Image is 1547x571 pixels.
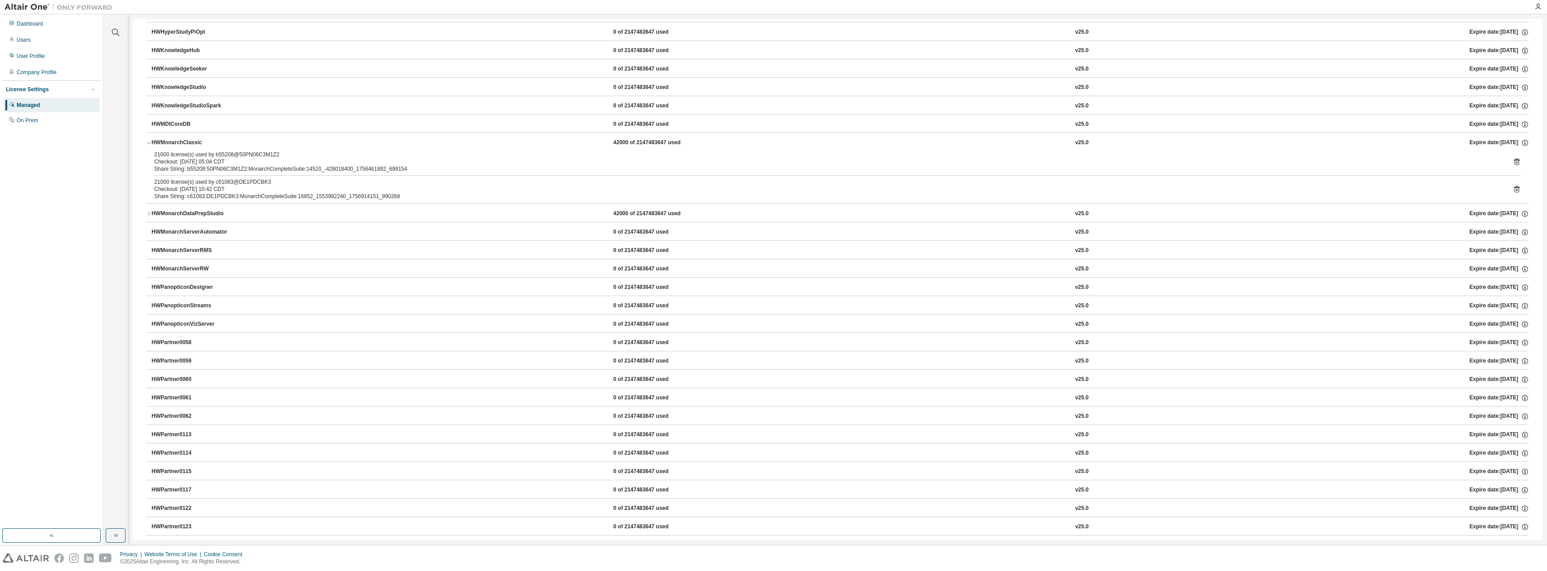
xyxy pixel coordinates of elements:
button: HWMonarchClassic42000 of 2147483647 usedv25.0Expire date:[DATE] [146,133,1529,153]
div: v25.0 [1075,339,1089,347]
button: HWKnowledgeHub0 of 2147483647 usedv25.0Expire date:[DATE] [152,41,1529,61]
img: youtube.svg [99,553,112,563]
div: 0 of 2147483647 used [613,120,694,128]
div: v25.0 [1075,357,1089,365]
button: HWKnowledgeStudio0 of 2147483647 usedv25.0Expire date:[DATE] [152,78,1529,97]
div: Users [17,36,31,44]
div: Expire date: [DATE] [1470,65,1529,73]
div: HWPartner0058 [152,339,232,347]
div: HWPartner0059 [152,357,232,365]
div: 0 of 2147483647 used [613,376,694,384]
div: Expire date: [DATE] [1470,357,1529,365]
button: HWHyperStudyPiOpt0 of 2147483647 usedv25.0Expire date:[DATE] [152,22,1529,42]
div: HWHyperStudyPiOpt [152,28,232,36]
div: Expire date: [DATE] [1470,265,1529,273]
div: Expire date: [DATE] [1470,283,1529,292]
div: 0 of 2147483647 used [613,47,694,55]
div: 0 of 2147483647 used [613,412,694,421]
div: Expire date: [DATE] [1470,412,1529,421]
div: Expire date: [DATE] [1470,247,1529,255]
div: Expire date: [DATE] [1470,505,1529,513]
div: v25.0 [1075,228,1089,236]
button: HWPanopticonStreams0 of 2147483647 usedv25.0Expire date:[DATE] [152,296,1529,316]
div: Expire date: [DATE] [1470,210,1529,218]
div: 21000 license(s) used by b55208@50PN06C3M1Z2 [154,151,1499,158]
div: 0 of 2147483647 used [613,394,694,402]
div: v25.0 [1075,210,1089,218]
div: Expire date: [DATE] [1470,431,1529,439]
div: v25.0 [1075,302,1089,310]
img: Altair One [4,3,117,12]
div: 0 of 2147483647 used [613,523,694,531]
div: v25.0 [1075,120,1089,128]
div: 42000 of 2147483647 used [613,139,694,147]
div: Checkout: [DATE] 10:42 CDT [154,186,1499,193]
div: v25.0 [1075,376,1089,384]
div: 0 of 2147483647 used [613,28,694,36]
button: HWPartner00610 of 2147483647 usedv25.0Expire date:[DATE] [152,388,1529,408]
div: Expire date: [DATE] [1470,320,1529,328]
div: HWKnowledgeStudio [152,84,232,92]
div: 0 of 2147483647 used [613,265,694,273]
div: 0 of 2147483647 used [613,339,694,347]
div: v25.0 [1075,283,1089,292]
div: Expire date: [DATE] [1470,28,1529,36]
div: 0 of 2147483647 used [613,283,694,292]
div: HWKnowledgeSeeker [152,65,232,73]
div: v25.0 [1075,449,1089,457]
button: HWPartner01140 of 2147483647 usedv25.0Expire date:[DATE] [152,443,1529,463]
div: HWKnowledgeHub [152,47,232,55]
div: v25.0 [1075,139,1089,147]
div: HWMonarchDataPrepStudio [152,210,232,218]
button: HWPanopticonVizServer0 of 2147483647 usedv25.0Expire date:[DATE] [152,314,1529,334]
button: HWMonarchDataPrepStudio42000 of 2147483647 usedv25.0Expire date:[DATE] [146,204,1529,224]
div: Expire date: [DATE] [1470,120,1529,128]
div: HWPartner0061 [152,394,232,402]
div: Managed [17,102,40,109]
div: Website Terms of Use [144,551,204,558]
button: HWKnowledgeStudioSpark0 of 2147483647 usedv25.0Expire date:[DATE] [152,96,1529,116]
div: Expire date: [DATE] [1470,228,1529,236]
div: User Profile [17,53,45,60]
div: HWMDICoreDB [152,120,232,128]
button: HWPanopticonDesigner0 of 2147483647 usedv25.0Expire date:[DATE] [152,278,1529,297]
button: HWPartner01240 of 2147483647 usedv25.0Expire date:[DATE] [152,536,1529,555]
button: HWPartner01220 of 2147483647 usedv25.0Expire date:[DATE] [152,499,1529,518]
button: HWPartner01130 of 2147483647 usedv25.0Expire date:[DATE] [152,425,1529,445]
button: HWKnowledgeSeeker0 of 2147483647 usedv25.0Expire date:[DATE] [152,59,1529,79]
img: facebook.svg [54,553,64,563]
div: HWPanopticonDesigner [152,283,232,292]
div: 0 of 2147483647 used [613,84,694,92]
div: HWPanopticonVizServer [152,320,232,328]
div: HWPartner0117 [152,486,232,494]
div: Expire date: [DATE] [1470,394,1529,402]
button: HWPartner00580 of 2147483647 usedv25.0Expire date:[DATE] [152,333,1529,353]
div: 0 of 2147483647 used [613,468,694,476]
div: 21000 license(s) used by c61083@DE1PDCBK3 [154,178,1499,186]
div: v25.0 [1075,468,1089,476]
div: Expire date: [DATE] [1470,339,1529,347]
div: Dashboard [17,20,43,27]
button: HWPartner00600 of 2147483647 usedv25.0Expire date:[DATE] [152,370,1529,390]
div: v25.0 [1075,28,1089,36]
div: Expire date: [DATE] [1470,376,1529,384]
button: HWMonarchServerRW0 of 2147483647 usedv25.0Expire date:[DATE] [152,259,1529,279]
div: HWPartner0113 [152,431,232,439]
button: HWMonarchServerRMS0 of 2147483647 usedv25.0Expire date:[DATE] [152,241,1529,261]
div: HWPartner0123 [152,523,232,531]
img: altair_logo.svg [3,553,49,563]
div: 0 of 2147483647 used [613,65,694,73]
div: HWPanopticonStreams [152,302,232,310]
div: v25.0 [1075,394,1089,402]
div: Checkout: [DATE] 05:04 CDT [154,158,1499,165]
button: HWPartner01230 of 2147483647 usedv25.0Expire date:[DATE] [152,517,1529,537]
button: HWMDICoreDB0 of 2147483647 usedv25.0Expire date:[DATE] [152,115,1529,134]
p: © 2025 Altair Engineering, Inc. All Rights Reserved. [120,558,248,566]
div: HWPartner0062 [152,412,232,421]
div: Expire date: [DATE] [1470,468,1529,476]
div: Share String: b55208:50PN06C3M1Z2:MonarchCompleteSuite:14520_-428018400_1756461892_699154 [154,165,1499,173]
div: Expire date: [DATE] [1470,84,1529,92]
div: On Prem [17,117,38,124]
div: License Settings [6,86,49,93]
div: v25.0 [1075,412,1089,421]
